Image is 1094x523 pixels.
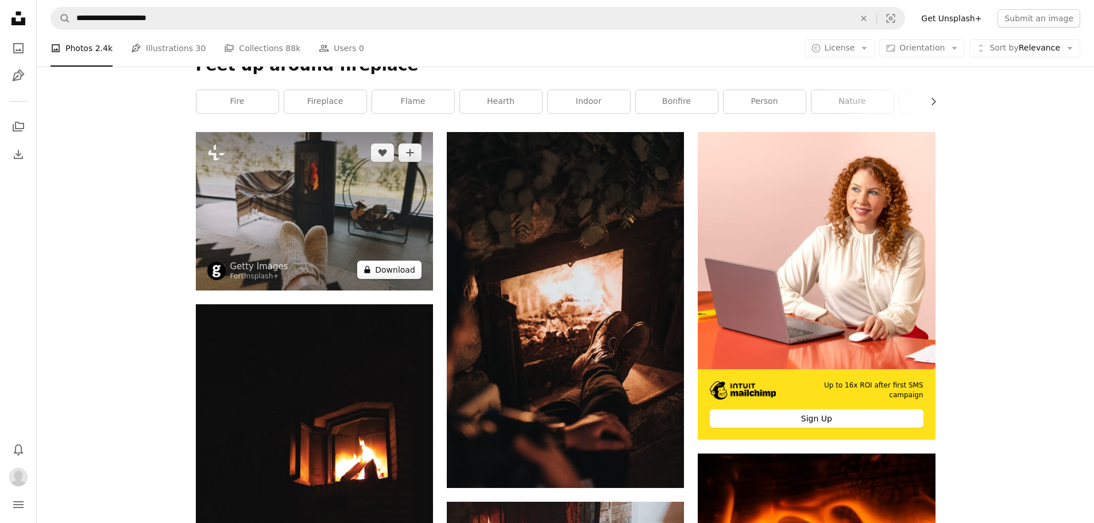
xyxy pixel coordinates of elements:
[241,272,279,280] a: Unsplash+
[698,132,935,439] a: Up to 16x ROI after first SMS campaignSign Up
[460,90,542,113] a: hearth
[357,261,422,279] button: Download
[710,381,776,400] img: file-1690386555781-336d1949dad1image
[899,90,981,113] a: brown
[7,143,30,166] a: Download History
[851,7,876,29] button: Clear
[399,144,422,162] button: Add to Collection
[724,90,806,113] a: person
[131,30,206,67] a: Illustrations 30
[196,132,433,290] img: Feet in warm knitted woolen socks on background of modern black fireplace and big windows with vi...
[7,37,30,60] a: Photos
[998,9,1080,28] button: Submit an image
[989,42,1060,54] span: Relevance
[805,39,875,57] button: License
[811,90,894,113] a: nature
[371,144,394,162] button: Like
[9,468,28,486] img: Avatar of user Kate Shaffer
[7,493,30,516] button: Menu
[793,381,923,400] span: Up to 16x ROI after first SMS campaign
[899,43,945,52] span: Orientation
[230,272,288,281] div: For
[698,132,935,369] img: file-1722962837469-d5d3a3dee0c7image
[969,39,1080,57] button: Sort byRelevance
[284,90,366,113] a: fireplace
[196,206,433,216] a: Feet in warm knitted woolen socks on background of modern black fireplace and big windows with vi...
[710,409,923,428] div: Sign Up
[877,7,904,29] button: Visual search
[447,305,684,315] a: man sitting in front of the fireplace
[372,90,454,113] a: flame
[196,42,206,55] span: 30
[879,39,965,57] button: Orientation
[196,90,279,113] a: fire
[923,90,935,113] button: scroll list to the right
[447,132,684,488] img: man sitting in front of the fireplace
[989,43,1018,52] span: Sort by
[51,7,71,29] button: Search Unsplash
[359,42,364,55] span: 0
[230,261,288,272] a: Getty Images
[224,30,300,67] a: Collections 88k
[207,262,226,280] img: Go to Getty Images's profile
[914,9,988,28] a: Get Unsplash+
[7,466,30,489] button: Profile
[196,476,433,487] a: a fire burning in a fireplace in a dark room
[7,7,30,32] a: Home — Unsplash
[7,115,30,138] a: Collections
[7,64,30,87] a: Illustrations
[636,90,718,113] a: bonfire
[825,43,855,52] span: License
[319,30,364,67] a: Users 0
[285,42,300,55] span: 88k
[51,7,905,30] form: Find visuals sitewide
[7,438,30,461] button: Notifications
[548,90,630,113] a: indoor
